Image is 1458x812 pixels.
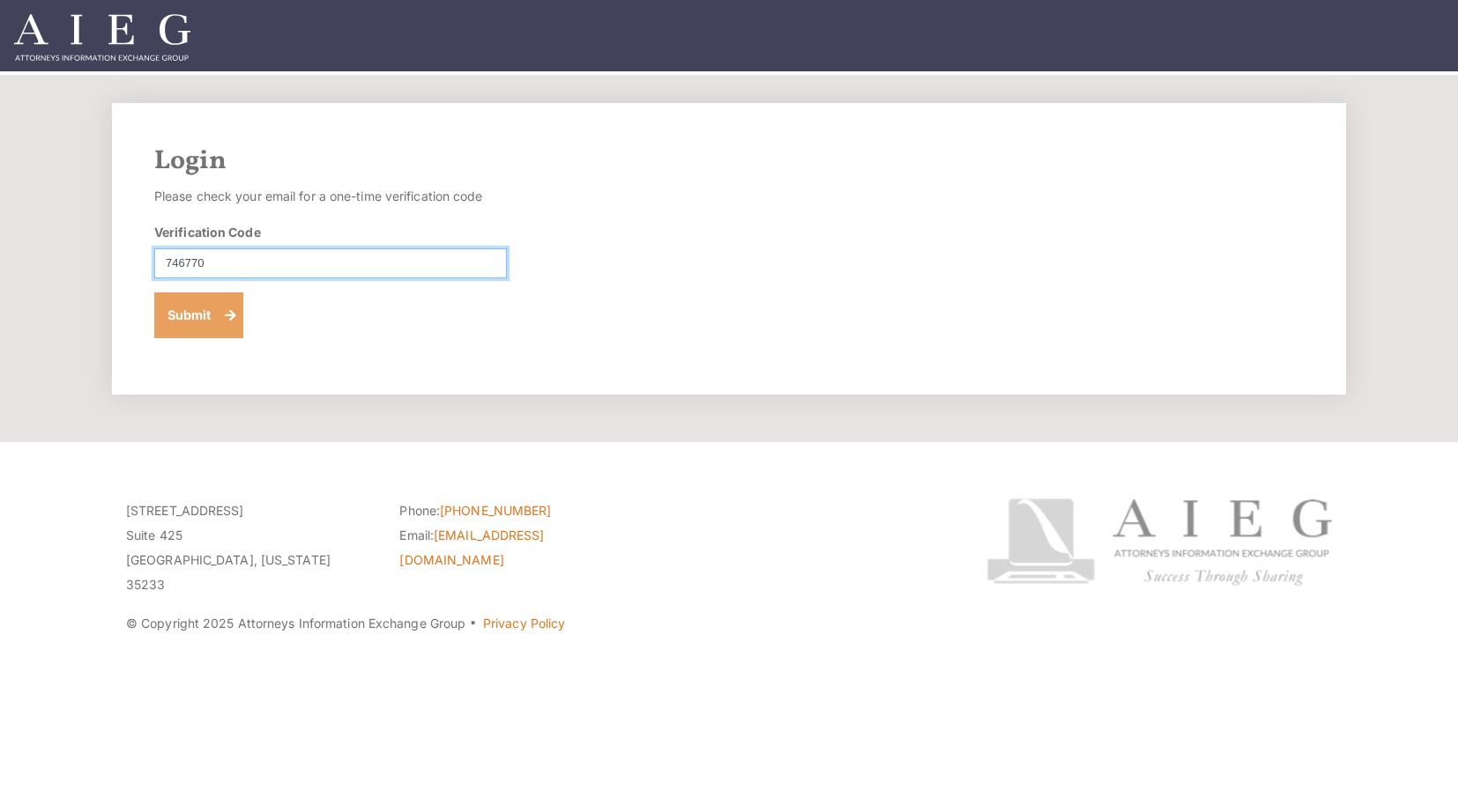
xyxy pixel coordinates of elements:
label: Verification Code [154,223,261,241]
a: [EMAIL_ADDRESS][DOMAIN_NAME] [399,528,544,567]
button: Submit [154,292,243,338]
p: Please check your email for a one-time verification code [154,184,507,209]
img: Attorneys Information Exchange Group [14,14,190,61]
h2: Login [154,145,1304,177]
a: Privacy Policy [483,616,565,631]
p: © Copyright 2025 Attorneys Information Exchange Group [126,611,920,636]
img: Attorneys Information Exchange Group logo [986,498,1332,586]
li: Email: [399,523,646,572]
span: · [469,623,477,631]
li: Phone: [399,498,646,523]
p: [STREET_ADDRESS] Suite 425 [GEOGRAPHIC_DATA], [US_STATE] 35233 [126,498,373,597]
a: [PHONE_NUMBER] [440,503,551,518]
